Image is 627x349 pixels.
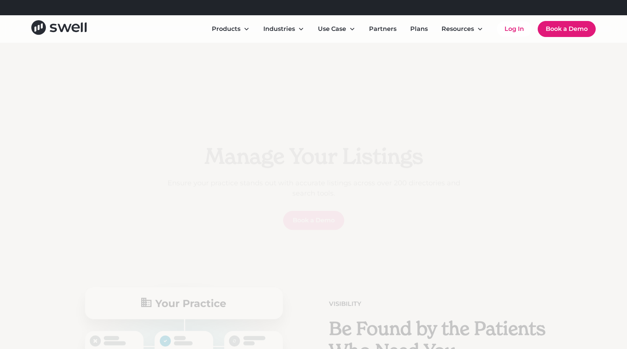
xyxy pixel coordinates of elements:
[435,21,489,37] div: Resources
[283,211,344,230] a: Book a Demo
[442,24,474,34] div: Resources
[263,24,295,34] div: Industries
[497,21,532,37] a: Log In
[329,299,361,309] div: Visibility
[167,143,460,169] h1: Manage Your Listings
[206,21,256,37] div: Products
[404,21,434,37] a: Plans
[312,21,361,37] div: Use Case
[167,178,460,199] p: Ensure your practice stands out with accurate listings across over 200 directories and search tools.
[31,20,87,37] a: home
[363,21,403,37] a: Partners
[212,24,240,34] div: Products
[257,21,310,37] div: Industries
[538,21,596,37] a: Book a Demo
[318,24,346,34] div: Use Case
